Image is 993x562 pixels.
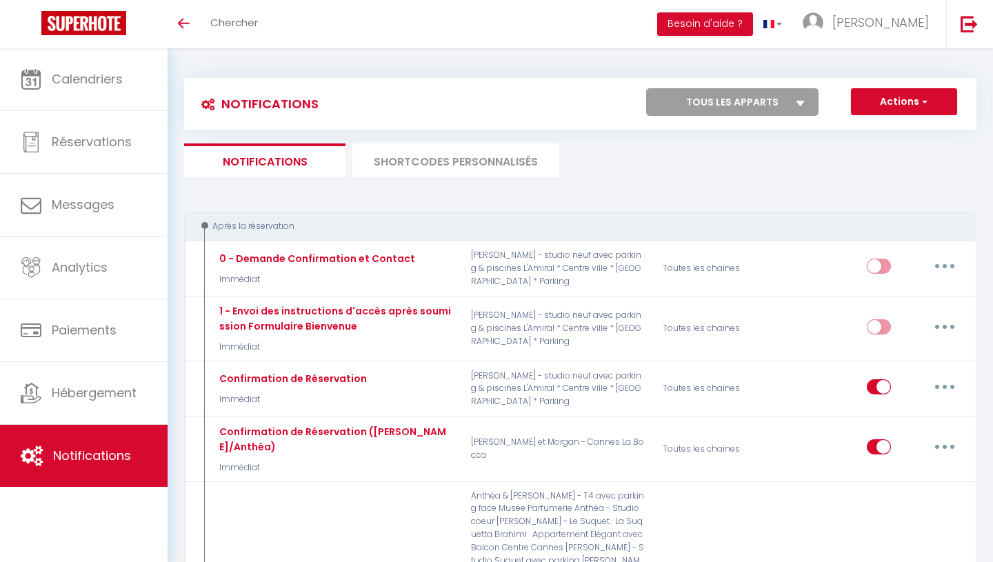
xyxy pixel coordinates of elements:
span: Réservations [52,133,132,150]
div: 1 - Envoi des instructions d'accès après soumission Formulaire Bienvenue [216,303,453,334]
span: Calendriers [52,70,123,88]
div: Toutes les chaines [654,424,781,474]
p: [PERSON_NAME] et Morgan - Cannes La Bocca [462,424,654,474]
img: logout [961,15,978,32]
p: Immédiat [216,393,367,406]
button: Actions [851,88,957,116]
span: [PERSON_NAME] [832,14,929,31]
span: Notifications [53,447,131,464]
span: Hébergement [52,384,137,401]
div: Toutes les chaines [654,303,781,354]
p: [PERSON_NAME] - studio neuf avec parking & piscines L'Amiral * Centre ville * [GEOGRAPHIC_DATA] *... [462,303,654,354]
span: Messages [52,196,114,213]
img: ... [803,12,823,33]
span: Chercher [210,15,258,30]
h3: Notifications [194,88,319,119]
li: Notifications [184,143,345,177]
div: Après la réservation [197,220,949,233]
img: Super Booking [41,11,126,35]
div: Confirmation de Réservation ([PERSON_NAME]/Anthéa) [216,424,453,454]
p: Immédiat [216,461,453,474]
span: Analytics [52,259,108,276]
p: Immédiat [216,273,415,286]
span: Paiements [52,321,117,339]
p: Immédiat [216,341,453,354]
p: [PERSON_NAME] - studio neuf avec parking & piscines L'Amiral * Centre ville * [GEOGRAPHIC_DATA] *... [462,248,654,288]
div: 0 - Demande Confirmation et Contact [216,251,415,266]
li: SHORTCODES PERSONNALISÉS [352,143,559,177]
button: Besoin d'aide ? [657,12,753,36]
div: Toutes les chaines [654,369,781,409]
p: [PERSON_NAME] - studio neuf avec parking & piscines L'Amiral * Centre ville * [GEOGRAPHIC_DATA] *... [462,369,654,409]
div: Toutes les chaines [654,248,781,288]
div: Confirmation de Réservation [216,371,367,386]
